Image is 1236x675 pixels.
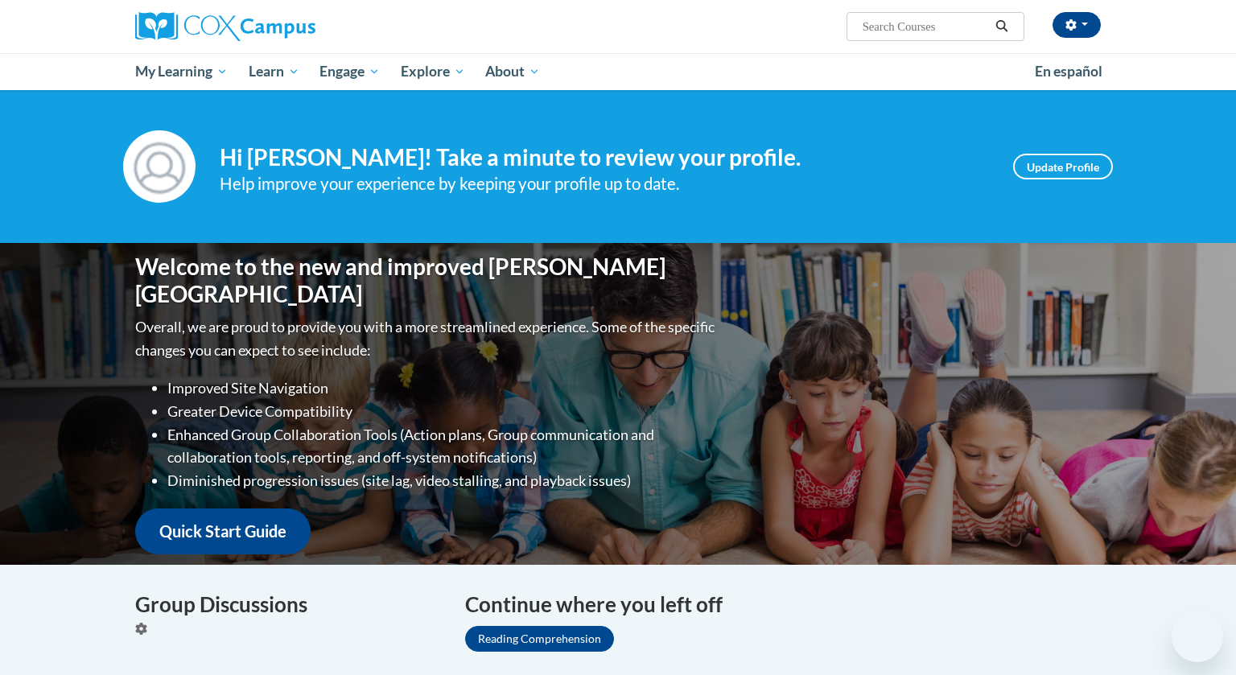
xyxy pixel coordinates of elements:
[861,17,990,36] input: Search Courses
[1172,611,1223,662] iframe: Button to launch messaging window
[111,53,1125,90] div: Main menu
[135,589,441,620] h4: Group Discussions
[485,62,540,81] span: About
[1013,154,1113,179] a: Update Profile
[476,53,551,90] a: About
[167,423,719,470] li: Enhanced Group Collaboration Tools (Action plans, Group communication and collaboration tools, re...
[167,377,719,400] li: Improved Site Navigation
[220,171,989,197] div: Help improve your experience by keeping your profile up to date.
[135,315,719,362] p: Overall, we are proud to provide you with a more streamlined experience. Some of the specific cha...
[1024,55,1113,88] a: En español
[319,62,380,81] span: Engage
[135,12,315,41] img: Cox Campus
[135,508,311,554] a: Quick Start Guide
[238,53,310,90] a: Learn
[390,53,476,90] a: Explore
[1035,63,1102,80] span: En español
[135,12,441,41] a: Cox Campus
[249,62,299,81] span: Learn
[123,130,196,203] img: Profile Image
[401,62,465,81] span: Explore
[135,253,719,307] h1: Welcome to the new and improved [PERSON_NAME][GEOGRAPHIC_DATA]
[167,400,719,423] li: Greater Device Compatibility
[990,17,1014,36] button: Search
[125,53,238,90] a: My Learning
[465,626,614,652] a: Reading Comprehension
[135,62,228,81] span: My Learning
[167,469,719,492] li: Diminished progression issues (site lag, video stalling, and playback issues)
[465,589,1101,620] h4: Continue where you left off
[220,144,989,171] h4: Hi [PERSON_NAME]! Take a minute to review your profile.
[309,53,390,90] a: Engage
[1053,12,1101,38] button: Account Settings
